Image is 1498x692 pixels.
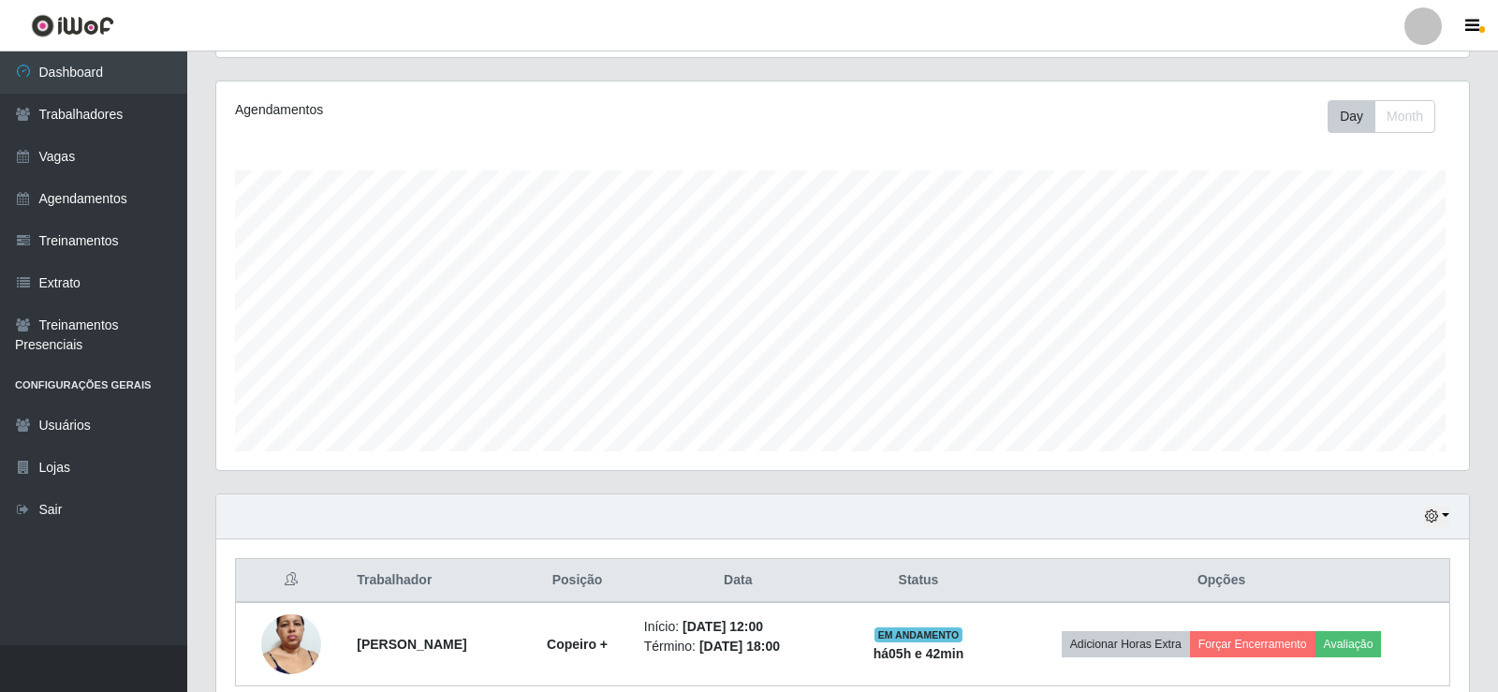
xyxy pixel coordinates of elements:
th: Data [633,559,844,603]
th: Status [844,559,993,603]
img: CoreUI Logo [31,14,114,37]
span: EM ANDAMENTO [874,627,963,642]
button: Avaliação [1315,631,1382,657]
strong: [PERSON_NAME] [357,637,466,652]
button: Forçar Encerramento [1190,631,1315,657]
div: Agendamentos [235,100,725,120]
time: [DATE] 12:00 [683,619,763,634]
li: Início: [644,617,832,637]
button: Adicionar Horas Extra [1062,631,1190,657]
th: Trabalhador [345,559,521,603]
button: Month [1374,100,1435,133]
button: Day [1328,100,1375,133]
time: [DATE] 18:00 [699,639,780,654]
strong: Copeiro + [547,637,608,652]
strong: há 05 h e 42 min [874,646,964,661]
img: 1701877774523.jpeg [261,604,321,684]
th: Posição [521,559,632,603]
div: First group [1328,100,1435,133]
li: Término: [644,637,832,656]
div: Toolbar with button groups [1328,100,1450,133]
th: Opções [993,559,1449,603]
